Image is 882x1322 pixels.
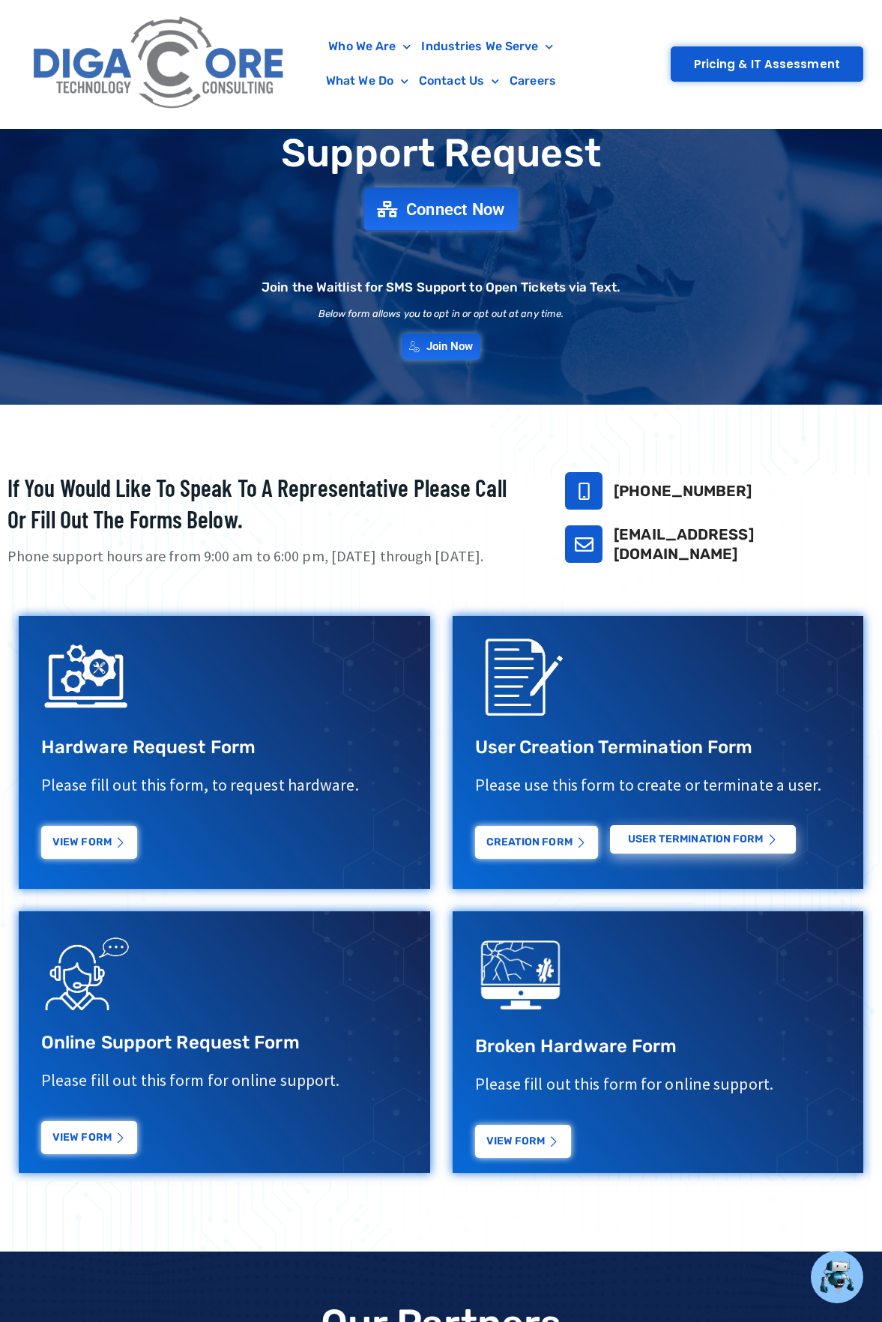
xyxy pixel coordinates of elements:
a: Creation Form [475,826,598,859]
img: IT Support Icon [41,631,131,721]
a: [PHONE_NUMBER] [614,482,752,500]
p: Please fill out this form for online support. [475,1073,842,1095]
span: USER Termination Form [628,834,764,845]
a: View Form [41,1121,137,1154]
h3: Broken Hardware Form [475,1035,842,1058]
nav: Menu [300,29,582,98]
img: Support Request Icon [41,926,131,1016]
a: Careers [504,64,561,98]
a: View Form [475,1125,571,1158]
a: USER Termination Form [610,825,796,854]
span: Join Now [426,341,474,352]
a: Contact Us [414,64,504,98]
a: Connect Now [364,188,519,231]
a: What We Do [321,64,414,98]
span: Connect Now [406,201,505,217]
img: digacore technology consulting [475,930,565,1020]
h2: If you would like to speak to a representative please call or fill out the forms below. [7,472,528,534]
a: View Form [41,826,137,859]
h3: User Creation Termination Form [475,736,842,759]
a: Who We Are [323,29,416,64]
h3: Online Support Request Form [41,1031,408,1054]
img: Digacore Logo [26,7,293,121]
a: Pricing & IT Assessment [671,46,863,82]
p: Please fill out this form for online support. [41,1069,408,1091]
span: Pricing & IT Assessment [694,58,840,70]
a: Industries We Serve [416,29,558,64]
a: Join Now [402,333,481,360]
h2: Below form allows you to opt in or opt out at any time. [318,309,564,319]
h1: Support Request [7,132,875,175]
a: 732-646-5725 [565,472,602,510]
p: Please use this form to create or terminate a user. [475,774,842,796]
a: [EMAIL_ADDRESS][DOMAIN_NAME] [614,525,754,563]
img: Support Request Icon [475,631,565,721]
h3: Hardware Request Form [41,736,408,759]
p: Phone support hours are from 9:00 am to 6:00 pm, [DATE] through [DATE]. [7,546,528,567]
a: support@digacore.com [565,525,602,563]
h2: Join the Waitlist for SMS Support to Open Tickets via Text. [262,281,620,294]
p: Please fill out this form, to request hardware. [41,774,408,796]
